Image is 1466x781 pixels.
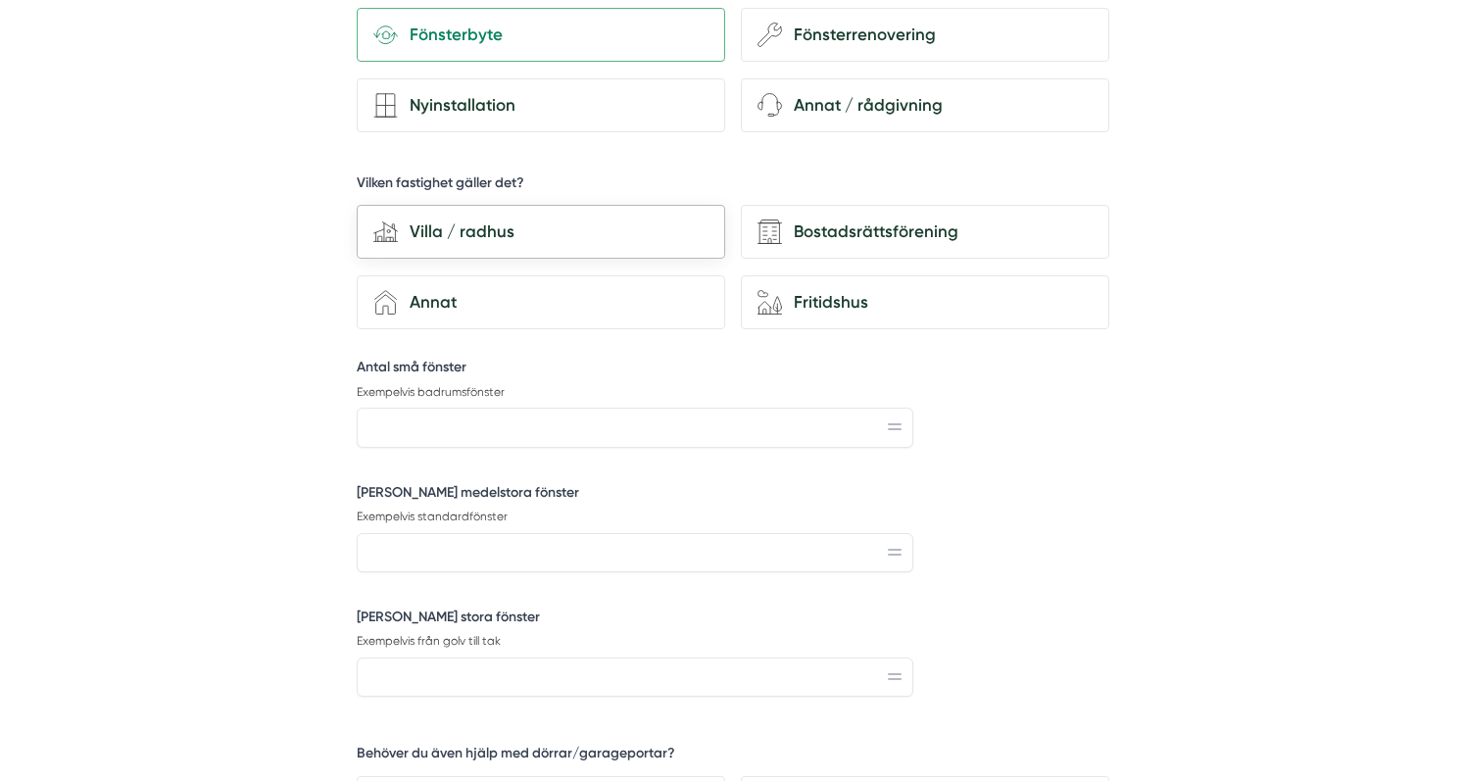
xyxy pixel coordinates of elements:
h5: Vilken fastighet gäller det? [357,173,524,198]
h5: Behöver du även hjälp med dörrar/garageportar? [357,744,675,768]
p: Exempelvis standardfönster [357,509,913,525]
p: Exempelvis från golv till tak [357,633,913,650]
label: [PERSON_NAME] stora fönster [357,608,913,632]
label: Antal små fönster [357,358,913,382]
label: [PERSON_NAME] medelstora fönster [357,483,913,508]
p: Exempelvis badrumsfönster [357,384,913,401]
